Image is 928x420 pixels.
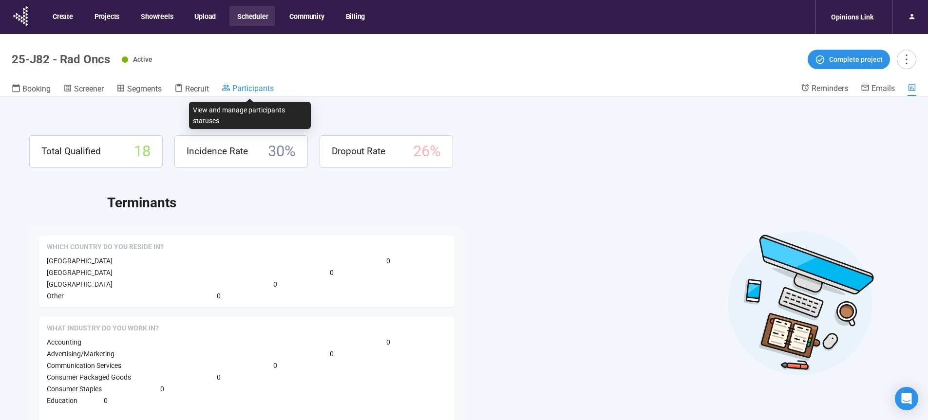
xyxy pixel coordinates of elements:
[189,102,311,129] div: View and manage participants statuses
[413,140,441,164] span: 26 %
[222,83,274,95] a: Participants
[47,397,77,404] span: Education
[74,84,104,93] span: Screener
[127,84,162,93] span: Segments
[282,6,331,26] button: Community
[273,360,277,371] span: 0
[116,83,162,96] a: Segments
[12,53,110,66] h1: 25-J82 - Rad Oncs
[87,6,126,26] button: Projects
[330,348,334,359] span: 0
[107,192,899,214] h2: Terminants
[45,6,80,26] button: Create
[63,83,104,96] a: Screener
[47,257,113,265] span: [GEOGRAPHIC_DATA]
[47,242,164,252] span: Which country do you reside in?
[41,144,101,159] span: Total Qualified
[185,84,209,93] span: Recruit
[727,230,874,376] img: Desktop work notes
[160,383,164,394] span: 0
[801,83,848,95] a: Reminders
[895,387,918,410] div: Open Intercom Messenger
[808,50,890,69] button: Complete project
[187,6,223,26] button: Upload
[47,373,131,381] span: Consumer Packaged Goods
[47,269,113,276] span: [GEOGRAPHIC_DATA]
[47,362,121,369] span: Communication Services
[268,140,296,164] span: 30 %
[47,338,81,346] span: Accounting
[825,8,879,26] div: Opinions Link
[217,372,221,383] span: 0
[134,140,151,164] span: 18
[47,280,113,288] span: [GEOGRAPHIC_DATA]
[900,53,913,66] span: more
[174,83,209,96] a: Recruit
[232,84,274,93] span: Participants
[229,6,275,26] button: Scheduler
[133,6,180,26] button: Showreels
[861,83,895,95] a: Emails
[22,84,51,93] span: Booking
[47,350,114,358] span: Advertising/Marketing
[332,144,385,159] span: Dropout Rate
[897,50,916,69] button: more
[386,256,390,266] span: 0
[47,324,159,333] span: What Industry do you work in?
[187,144,248,159] span: Incidence Rate
[133,55,152,63] span: Active
[812,84,848,93] span: Reminders
[386,337,390,347] span: 0
[47,292,64,300] span: Other
[12,83,51,96] a: Booking
[338,6,372,26] button: Billing
[104,395,108,406] span: 0
[273,279,277,290] span: 0
[217,291,221,301] span: 0
[829,54,883,65] span: Complete project
[871,84,895,93] span: Emails
[330,267,334,278] span: 0
[47,385,102,393] span: Consumer Staples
